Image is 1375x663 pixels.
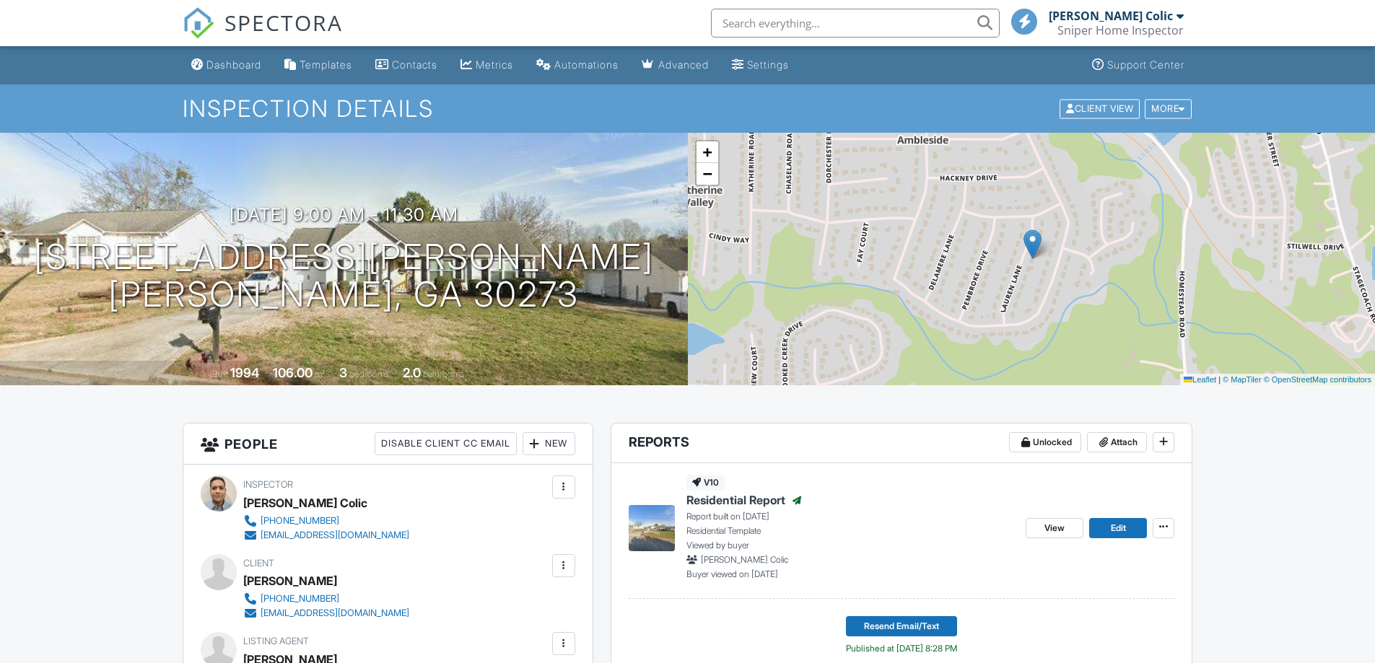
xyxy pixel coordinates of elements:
[273,365,313,380] div: 106.00
[403,365,421,380] div: 2.0
[183,19,343,50] a: SPECTORA
[1023,229,1042,259] img: Marker
[1057,23,1184,38] div: Sniper Home Inspector
[183,7,214,39] img: The Best Home Inspection Software - Spectora
[243,570,337,592] div: [PERSON_NAME]
[1058,102,1143,113] a: Client View
[711,9,1000,38] input: Search everything...
[315,369,326,379] span: m²
[339,365,347,380] div: 3
[1049,9,1173,23] div: [PERSON_NAME] Colic
[212,369,228,379] span: Built
[370,52,443,79] a: Contacts
[1218,375,1221,384] span: |
[523,432,575,455] div: New
[230,205,458,224] h3: [DATE] 9:00 am - 11:30 am
[423,369,464,379] span: bathrooms
[243,528,409,543] a: [EMAIL_ADDRESS][DOMAIN_NAME]
[697,163,718,185] a: Zoom out
[375,432,517,455] div: Disable Client CC Email
[697,141,718,163] a: Zoom in
[1145,99,1192,118] div: More
[206,58,261,71] div: Dashboard
[224,7,343,38] span: SPECTORA
[185,52,267,79] a: Dashboard
[747,58,789,71] div: Settings
[392,58,437,71] div: Contacts
[1184,375,1216,384] a: Leaflet
[243,636,309,646] span: Listing Agent
[243,592,409,606] a: [PHONE_NUMBER]
[243,606,409,620] a: [EMAIL_ADDRESS][DOMAIN_NAME]
[279,52,358,79] a: Templates
[455,52,519,79] a: Metrics
[658,58,709,71] div: Advanced
[554,58,619,71] div: Automations
[261,607,409,619] div: [EMAIL_ADDRESS][DOMAIN_NAME]
[531,52,624,79] a: Automations (Basic)
[300,58,352,71] div: Templates
[636,52,715,79] a: Advanced
[243,558,274,568] span: Client
[702,143,712,161] span: +
[243,514,409,528] a: [PHONE_NUMBER]
[34,238,654,315] h1: [STREET_ADDRESS][PERSON_NAME] [PERSON_NAME], GA 30273
[261,593,339,605] div: [PHONE_NUMBER]
[702,164,712,183] span: −
[1264,375,1371,384] a: © OpenStreetMap contributors
[726,52,795,79] a: Settings
[476,58,513,71] div: Metrics
[261,515,339,527] div: [PHONE_NUMBER]
[230,365,259,380] div: 1994
[1060,99,1140,118] div: Client View
[243,479,293,490] span: Inspector
[183,423,593,465] h3: People
[1086,52,1190,79] a: Support Center
[261,530,409,541] div: [EMAIL_ADDRESS][DOMAIN_NAME]
[243,492,367,514] div: [PERSON_NAME] Colic
[1107,58,1184,71] div: Support Center
[1223,375,1262,384] a: © MapTiler
[349,369,389,379] span: bedrooms
[183,96,1193,121] h1: Inspection Details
